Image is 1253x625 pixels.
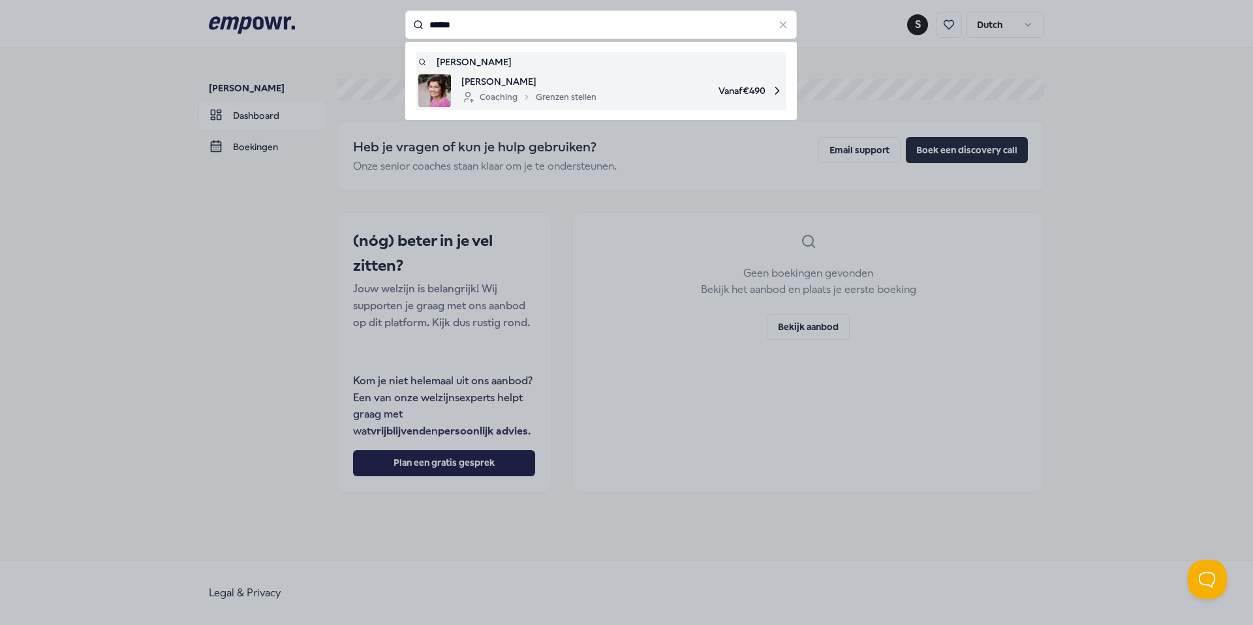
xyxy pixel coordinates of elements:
[607,74,784,107] span: Vanaf € 490
[418,74,451,107] img: product image
[461,89,596,105] div: Coaching Grenzen stellen
[461,74,596,89] span: [PERSON_NAME]
[1188,560,1227,599] iframe: Help Scout Beacon - Open
[405,10,797,39] input: Search for products, categories or subcategories
[418,74,784,107] a: product image[PERSON_NAME]CoachingGrenzen stellenVanaf€490
[418,55,784,69] a: [PERSON_NAME]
